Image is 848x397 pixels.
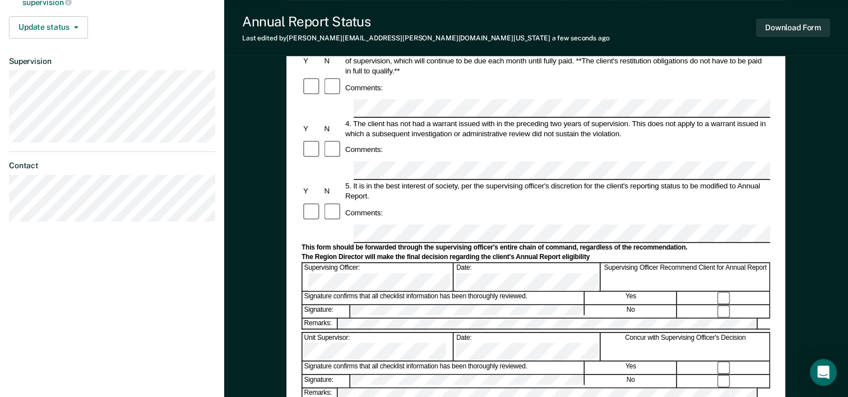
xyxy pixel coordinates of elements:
[302,123,322,133] div: Y
[585,292,677,304] div: Yes
[242,34,610,42] div: Last edited by [PERSON_NAME][EMAIL_ADDRESS][PERSON_NAME][DOMAIN_NAME][US_STATE]
[585,375,677,387] div: No
[302,56,322,66] div: Y
[323,123,344,133] div: N
[303,292,585,304] div: Signature confirms that all checklist information has been thoroughly reviewed.
[303,333,454,361] div: Unit Supervisor:
[303,375,350,387] div: Signature:
[344,82,384,93] div: Comments:
[344,118,770,139] div: 4. The client has not had a warrant issued with in the preceding two years of supervision. This d...
[601,264,770,291] div: Supervising Officer Recommend Client for Annual Report
[303,318,339,329] div: Remarks:
[302,253,770,262] div: The Region Director will make the final decision regarding the client's Annual Report eligibility
[756,19,830,37] button: Download Form
[585,305,677,317] div: No
[9,57,215,66] dt: Supervision
[810,359,837,386] div: Open Intercom Messenger
[585,362,677,374] div: Yes
[9,16,88,39] button: Update status
[552,34,610,42] span: a few seconds ago
[455,333,600,361] div: Date:
[302,186,322,196] div: Y
[242,13,610,30] div: Annual Report Status
[344,45,770,76] div: 3. The client has maintained compliance with all restitution obligations in accordance to PD/POP-...
[323,186,344,196] div: N
[303,362,585,374] div: Signature confirms that all checklist information has been thoroughly reviewed.
[344,145,384,155] div: Comments:
[303,305,350,317] div: Signature:
[302,243,770,252] div: This form should be forwarded through the supervising officer's entire chain of command, regardle...
[601,333,770,361] div: Concur with Supervising Officer's Decision
[344,181,770,201] div: 5. It is in the best interest of society, per the supervising officer's discretion for the client...
[455,264,600,291] div: Date:
[323,56,344,66] div: N
[344,207,384,218] div: Comments:
[303,264,454,291] div: Supervising Officer:
[9,161,215,170] dt: Contact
